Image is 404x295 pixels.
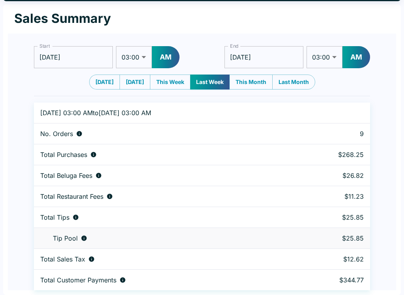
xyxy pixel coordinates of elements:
[40,109,284,117] p: [DATE] 03:00 AM to [DATE] 03:00 AM
[297,234,364,242] p: $25.85
[40,130,284,138] div: Number of orders placed
[40,255,284,263] div: Sales tax paid by diners
[297,192,364,200] p: $11.23
[89,75,120,90] button: [DATE]
[40,192,284,200] div: Fees paid by diners to restaurant
[40,172,284,179] div: Fees paid by diners to Beluga
[297,276,364,284] p: $344.77
[297,151,364,159] p: $268.25
[53,234,78,242] p: Tip Pool
[190,75,230,90] button: Last Week
[297,172,364,179] p: $26.82
[40,192,103,200] p: Total Restaurant Fees
[40,276,284,284] div: Total amount paid for orders by diners
[150,75,191,90] button: This Week
[34,46,113,68] input: Choose date, selected date is Aug 31, 2025
[40,213,69,221] p: Total Tips
[120,75,150,90] button: [DATE]
[40,234,284,242] div: Tips unclaimed by a waiter
[152,46,180,68] button: AM
[297,130,364,138] p: 9
[229,75,273,90] button: This Month
[40,276,116,284] p: Total Customer Payments
[297,213,364,221] p: $25.85
[342,46,370,68] button: AM
[230,43,239,49] label: End
[272,75,315,90] button: Last Month
[40,213,284,221] div: Combined individual and pooled tips
[40,151,284,159] div: Aggregate order subtotals
[40,151,87,159] p: Total Purchases
[297,255,364,263] p: $12.62
[40,130,73,138] p: No. Orders
[39,43,50,49] label: Start
[40,255,85,263] p: Total Sales Tax
[40,172,92,179] p: Total Beluga Fees
[14,11,111,26] h1: Sales Summary
[224,46,303,68] input: Choose date, selected date is Sep 7, 2025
